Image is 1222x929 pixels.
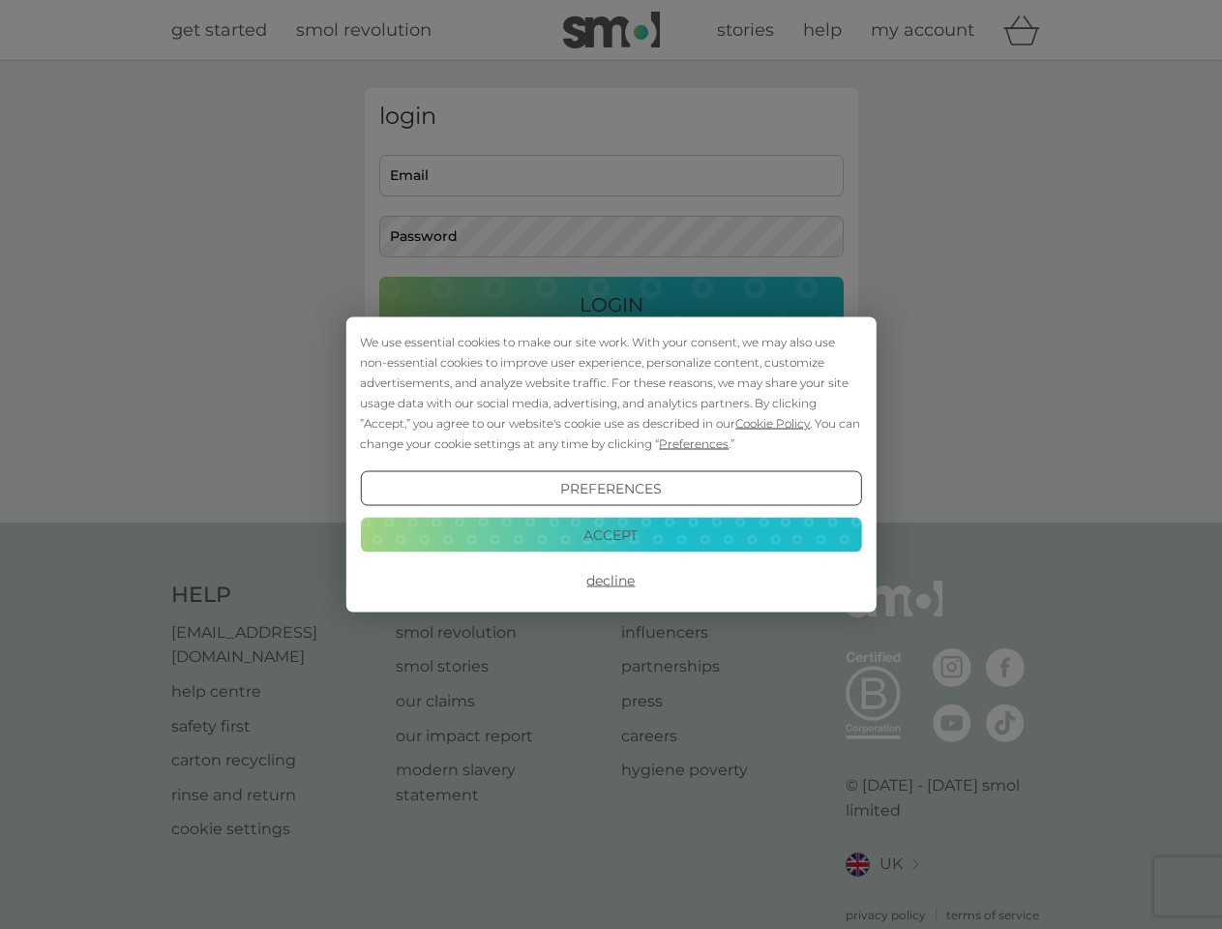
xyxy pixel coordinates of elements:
[659,436,729,451] span: Preferences
[360,517,861,552] button: Accept
[345,317,876,613] div: Cookie Consent Prompt
[360,332,861,454] div: We use essential cookies to make our site work. With your consent, we may also use non-essential ...
[735,416,810,431] span: Cookie Policy
[360,563,861,598] button: Decline
[360,471,861,506] button: Preferences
